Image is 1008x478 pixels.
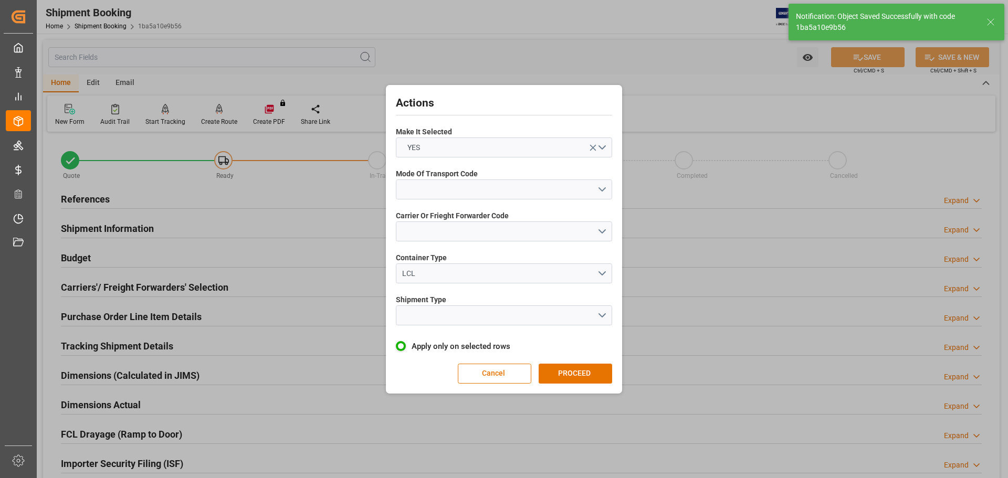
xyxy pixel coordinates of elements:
span: YES [402,142,425,153]
span: Container Type [396,252,447,263]
span: Make It Selected [396,126,452,137]
button: open menu [396,137,612,157]
button: open menu [396,179,612,199]
span: Mode Of Transport Code [396,168,478,179]
button: open menu [396,221,612,241]
span: Carrier Or Frieght Forwarder Code [396,210,509,221]
label: Apply only on selected rows [396,340,612,353]
div: Notification: Object Saved Successfully with code 1ba5a10e9b56 [796,11,976,33]
div: LCL [402,268,597,279]
span: Shipment Type [396,294,446,305]
h2: Actions [396,95,612,112]
button: open menu [396,305,612,325]
button: open menu [396,263,612,283]
button: Cancel [458,364,531,384]
button: PROCEED [539,364,612,384]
